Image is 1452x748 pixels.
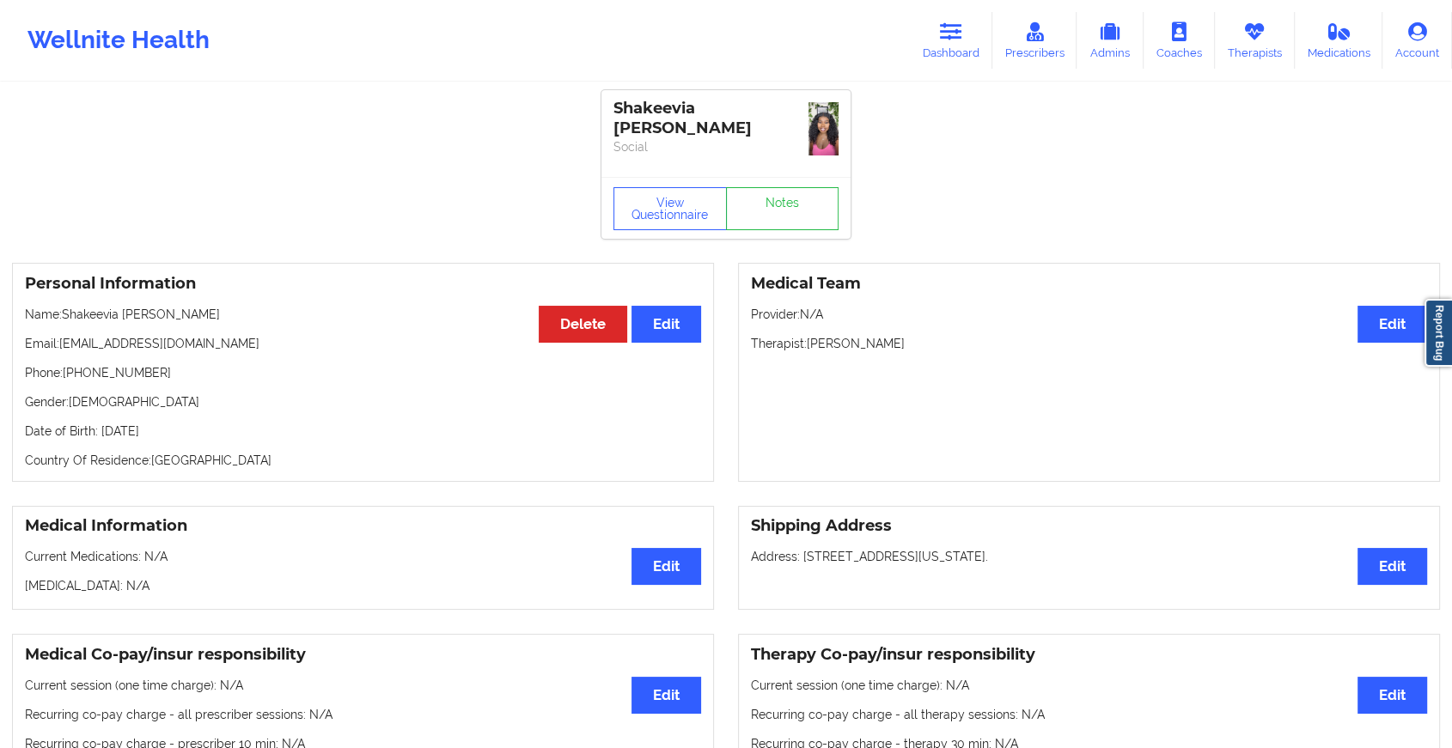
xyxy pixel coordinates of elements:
[25,423,701,440] p: Date of Birth: [DATE]
[539,306,627,343] button: Delete
[631,306,701,343] button: Edit
[25,706,701,723] p: Recurring co-pay charge - all prescriber sessions : N/A
[1357,306,1427,343] button: Edit
[25,364,701,381] p: Phone: [PHONE_NUMBER]
[25,335,701,352] p: Email: [EMAIL_ADDRESS][DOMAIN_NAME]
[1215,12,1295,69] a: Therapists
[751,706,1427,723] p: Recurring co-pay charge - all therapy sessions : N/A
[751,274,1427,294] h3: Medical Team
[631,677,701,714] button: Edit
[910,12,992,69] a: Dashboard
[751,548,1427,565] p: Address: [STREET_ADDRESS][US_STATE].
[613,138,839,155] p: Social
[992,12,1077,69] a: Prescribers
[631,548,701,585] button: Edit
[25,306,701,323] p: Name: Shakeevia [PERSON_NAME]
[1382,12,1452,69] a: Account
[25,577,701,594] p: [MEDICAL_DATA]: N/A
[808,102,839,155] img: 1e2e014f-3831-430d-974a-69eef6fd48ce_dd2c625c-4524-4ebe-80c0-67e251391f2bIMG_5414.jpeg
[613,187,727,230] button: View Questionnaire
[25,393,701,410] p: Gender: [DEMOGRAPHIC_DATA]
[1357,548,1427,585] button: Edit
[751,677,1427,694] p: Current session (one time charge): N/A
[613,99,839,138] div: Shakeevia [PERSON_NAME]
[1077,12,1144,69] a: Admins
[1357,677,1427,714] button: Edit
[1295,12,1383,69] a: Medications
[751,306,1427,323] p: Provider: N/A
[25,645,701,665] h3: Medical Co-pay/insur responsibility
[25,274,701,294] h3: Personal Information
[25,677,701,694] p: Current session (one time charge): N/A
[751,516,1427,536] h3: Shipping Address
[751,335,1427,352] p: Therapist: [PERSON_NAME]
[726,187,839,230] a: Notes
[25,516,701,536] h3: Medical Information
[1144,12,1215,69] a: Coaches
[751,645,1427,665] h3: Therapy Co-pay/insur responsibility
[25,548,701,565] p: Current Medications: N/A
[25,452,701,469] p: Country Of Residence: [GEOGRAPHIC_DATA]
[1425,299,1452,367] a: Report Bug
